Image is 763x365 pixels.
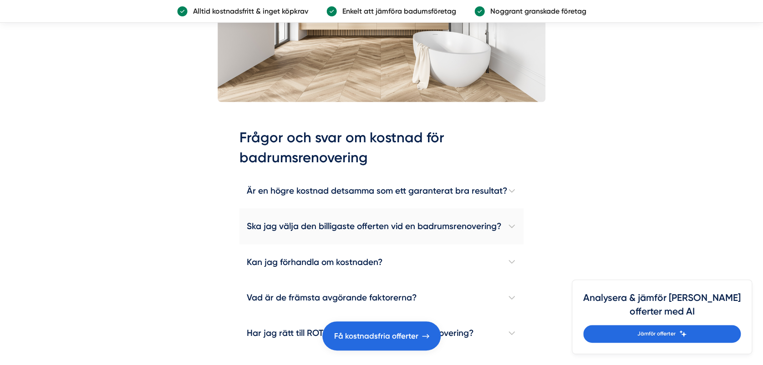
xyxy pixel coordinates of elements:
[239,127,524,173] h2: Frågor och svar om kostnad för badrumsrenovering
[637,330,676,338] span: Jämför offerter
[188,5,308,17] p: Alltid kostnadsfritt & inget köpkrav
[485,5,586,17] p: Noggrant granskade företag
[337,5,456,17] p: Enkelt att jämföra badumsföretag
[583,325,741,343] a: Jämför offerter
[334,330,418,342] span: Få kostnadsfria offerter
[322,321,441,350] a: Få kostnadsfria offerter
[583,291,741,325] h4: Analysera & jämför [PERSON_NAME] offerter med AI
